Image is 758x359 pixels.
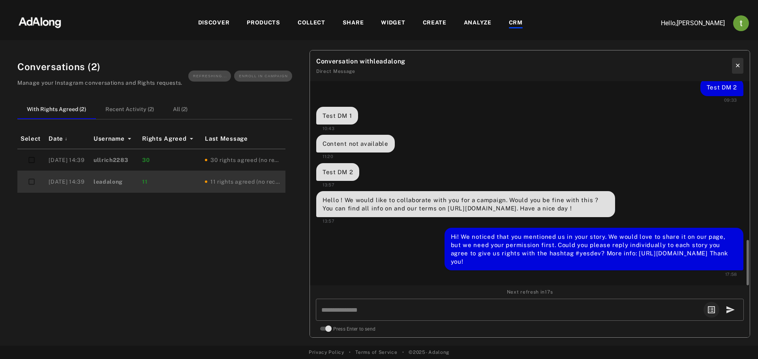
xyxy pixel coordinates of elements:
[333,326,375,332] span: Press Enter to send
[142,134,199,143] div: Rights Agreed
[316,125,335,132] div: 10:43
[17,79,182,87] p: Manage your Instagram conversations and Rights requests.
[707,83,737,91] div: Test DM 2
[49,134,87,143] div: Date
[202,129,285,149] th: Last Message
[402,349,404,356] span: •
[355,349,397,356] a: Terms of Service
[323,196,609,212] div: Hello ! We would like to collaborate with you for a campaign. Would you be fine with this ? You c...
[298,19,325,28] div: COLLECT
[323,168,353,176] div: Test DM 2
[94,134,136,143] div: Username
[163,100,197,119] button: All (2)
[646,19,725,28] p: Hello, [PERSON_NAME]
[722,302,738,318] button: send message
[507,288,553,296] span: Next refresh in 17 s
[343,19,364,28] div: SHARE
[316,153,334,160] div: 11:20
[210,156,282,164] span: 30 rights agreed (no recent activity)
[96,100,163,119] button: Recent Activity (2)
[451,233,737,266] div: Hi! We noticed that you mentioned us in your story. We would love to share it on our page, but we...
[94,157,128,163] strong: ullrich2283
[409,349,449,356] span: © 2025 - Adalong
[323,140,388,148] div: Content not available
[381,19,405,28] div: WIDGET
[45,149,90,171] td: [DATE] 14:39
[247,19,280,28] div: PRODUCTS
[323,112,352,120] div: Test DM 1
[316,182,335,188] div: 13:57
[704,302,719,318] button: select template
[725,271,744,278] div: 17:58
[464,19,492,28] div: ANALYZE
[733,15,749,31] img: ACg8ocJj1Mp6hOb8A41jL1uwSMxz7God0ICt0FEFk954meAQ=s96-c
[719,321,758,359] iframe: Chat Widget
[17,60,182,74] h2: Conversations ( 2 )
[732,58,743,74] button: Close conversation
[349,349,351,356] span: •
[21,134,42,143] div: Select
[210,178,282,186] span: 11 rights agreed (no recent activity)
[5,10,75,33] img: 63233d7d88ed69de3c212112c67096b6.png
[65,135,68,142] span: ↓
[316,68,405,75] div: Direct Message
[316,218,335,225] div: 13:57
[94,179,123,185] strong: leadalong
[45,171,90,193] td: [DATE] 14:39
[17,100,96,119] button: With Rights Agreed (2)
[316,57,405,66] div: Conversation with leadalong
[142,178,199,186] div: 11
[309,349,344,356] a: Privacy Policy
[731,13,751,33] button: Account settings
[724,97,744,104] div: 09:33
[423,19,447,28] div: CREATE
[142,156,199,164] div: 30
[509,19,523,28] div: CRM
[198,19,230,28] div: DISCOVER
